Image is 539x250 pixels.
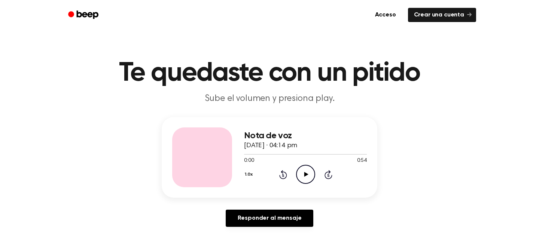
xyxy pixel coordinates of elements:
font: 0:54 [357,158,367,163]
a: Crear una cuenta [408,8,476,22]
font: Acceso [375,12,396,18]
font: [DATE] · 04:14 pm [244,142,297,149]
a: Bip [63,8,105,22]
font: Responder al mensaje [238,215,302,221]
a: Acceso [368,6,404,24]
font: Nota de voz [244,131,292,140]
button: 1.0x [244,168,255,181]
a: Responder al mensaje [226,210,314,227]
font: 0:00 [244,158,254,163]
font: Crear una cuenta [414,12,464,18]
font: Te quedaste con un pitido [119,60,420,87]
font: 1.0x [245,172,252,177]
font: Sube el volumen y presiona play. [205,94,335,103]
